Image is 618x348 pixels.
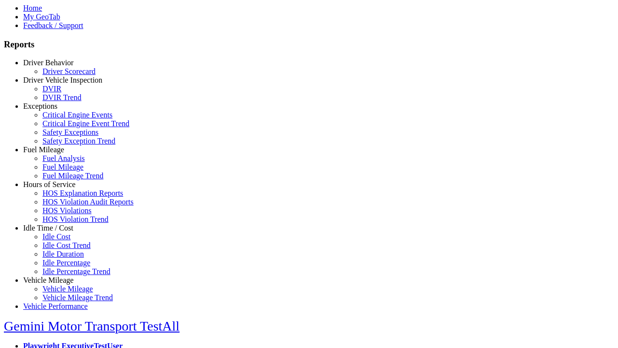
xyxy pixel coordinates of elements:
a: Idle Percentage Trend [42,267,110,275]
a: Gemini Motor Transport TestAll [4,319,180,333]
a: Idle Percentage [42,259,90,267]
a: Driver Behavior [23,58,73,67]
a: Critical Engine Event Trend [42,119,129,128]
a: Vehicle Performance [23,302,88,310]
a: HOS Violation Audit Reports [42,198,134,206]
a: Critical Engine Events [42,111,112,119]
a: Fuel Mileage [23,145,64,154]
a: My GeoTab [23,13,60,21]
a: Idle Cost [42,232,70,241]
h3: Reports [4,39,614,50]
a: Idle Duration [42,250,84,258]
a: HOS Violation Trend [42,215,109,223]
a: Driver Vehicle Inspection [23,76,102,84]
a: Idle Time / Cost [23,224,73,232]
a: Fuel Analysis [42,154,85,162]
a: Safety Exceptions [42,128,98,136]
a: DVIR Trend [42,93,81,101]
a: Feedback / Support [23,21,83,29]
a: Fuel Mileage Trend [42,172,103,180]
a: Safety Exception Trend [42,137,115,145]
a: HOS Violations [42,206,91,215]
a: HOS Explanation Reports [42,189,123,197]
a: Home [23,4,42,12]
a: Vehicle Mileage [42,285,93,293]
a: Vehicle Mileage Trend [42,293,113,302]
a: Exceptions [23,102,57,110]
a: Idle Cost Trend [42,241,91,249]
a: Vehicle Mileage [23,276,73,284]
a: Hours of Service [23,180,75,188]
a: Driver Scorecard [42,67,96,75]
a: DVIR [42,85,61,93]
a: Fuel Mileage [42,163,84,171]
